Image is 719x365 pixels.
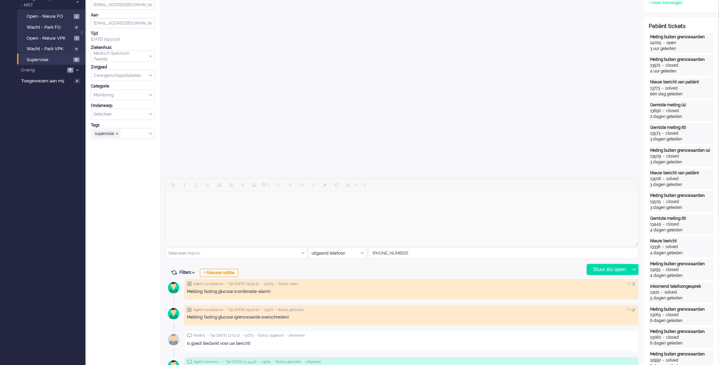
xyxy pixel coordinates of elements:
[650,63,661,68] div: 13972
[650,341,713,347] div: 6 dagen geleden
[650,307,713,312] div: Meting buiten grenswaarden
[650,159,713,165] div: 3 dagen geleden
[650,34,713,40] div: Meting buiten grenswaarden
[91,83,155,89] div: Categorie
[73,46,80,52] span: 0
[20,67,65,73] span: Overig
[661,153,666,159] div: -
[261,282,273,286] span: • 14005
[207,334,240,338] span: • Tijd [DATE] 12:01:17
[661,358,666,364] div: -
[650,352,713,357] div: Meting buiten grenswaarden
[21,78,72,84] span: Toegewezen aan mij
[650,182,713,188] div: 3 dagen geleden
[650,170,713,176] div: Nieuw bericht van patiënt
[650,153,661,159] div: 13509
[74,79,80,84] span: 0
[20,77,85,84] a: Toegewezen aan mij 0
[193,334,205,338] span: Patiënt
[27,46,72,52] span: Wacht - Park VPK
[67,68,73,73] span: 6
[650,289,660,295] div: 13121
[242,334,253,338] span: • 13773
[661,267,666,273] div: -
[187,308,192,312] img: ic_note_grey.svg
[650,68,713,74] div: 4 uur geleden
[650,267,661,273] div: 13295
[73,25,80,30] span: 0
[27,57,72,63] span: Supervisie
[259,360,271,365] span: • 13509
[179,270,198,275] span: Filters
[661,199,666,205] div: -
[650,216,713,221] div: Gemiste meting (8)
[187,282,192,286] img: ic_note_grey.svg
[662,40,667,46] div: -
[286,334,304,338] span: • inkomend
[187,315,636,321] div: Melding: fasting glucose (grenswaarde overschreden)
[20,23,85,31] a: Wacht - Park FO 0
[650,250,713,256] div: 4 dagen geleden
[666,63,679,68] div: closed
[650,108,661,114] div: 13690
[27,13,72,20] span: Open - Nieuw FO
[187,289,636,295] div: Melding: fasting glucose (combinatie-alarm)
[193,360,221,365] span: Agent isawmsc •
[650,85,660,91] div: 13773
[665,289,677,295] div: solved
[661,244,666,250] div: -
[650,221,661,227] div: 13449
[200,269,239,277] div: + Nieuwe notitie
[666,131,679,136] div: closed
[223,360,257,365] span: • Tijd [DATE] 11:44:48
[650,199,661,205] div: 13505
[74,36,80,41] span: 1
[187,360,192,364] img: ic_chat_grey.svg
[165,305,182,322] img: avatar
[660,85,665,91] div: -
[226,308,259,312] span: • Tijd [DATE] 09:21:00
[304,360,320,365] span: • uitgaand
[262,308,273,312] span: • 13972
[256,334,284,338] span: • Status opgelost
[667,40,676,46] div: open
[650,358,661,364] div: 12992
[74,14,80,19] span: 2
[650,244,661,250] div: 13336
[650,284,713,289] div: Inkomend telefoongesprek
[187,334,192,338] img: ic_chat_grey.svg
[650,91,713,97] div: één dag geleden
[666,221,679,227] div: closed
[650,335,661,341] div: 13060
[650,238,713,244] div: Nieuw bericht
[666,199,679,205] div: closed
[91,122,155,128] div: Tags
[650,227,713,233] div: 4 dagen geleden
[649,23,714,30] div: Patiënt tickets
[91,103,155,109] div: Onderwerp
[92,130,120,138] span: supervisie ❎
[650,114,713,120] div: 2 dagen geleden
[226,282,259,286] span: • Tijd [DATE] 09:50:57
[587,265,630,275] div: Stuur als open
[650,57,713,63] div: Meting buiten grenswaarden
[20,45,85,52] a: Wacht - Park VPK 0
[27,35,72,42] span: Open - Nieuw VPK
[650,205,713,211] div: 3 dagen geleden
[91,64,155,70] div: Zorgpad
[91,31,155,42] div: [DATE] 09:50:56
[650,125,713,131] div: Gemiste meting (6)
[666,108,679,114] div: closed
[91,128,155,139] div: Select Tags
[666,244,678,250] div: solved
[20,12,85,20] a: Open - Nieuw FO 2
[650,261,713,267] div: Meting buiten grenswaarden
[165,331,182,348] img: avatar
[91,31,155,37] div: Tijd
[661,221,666,227] div: -
[91,45,155,51] div: Ziekenhuis
[665,85,678,91] div: solved
[650,193,713,199] div: Meting buiten grenswaarden
[73,57,80,63] span: 6
[666,335,679,341] div: closed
